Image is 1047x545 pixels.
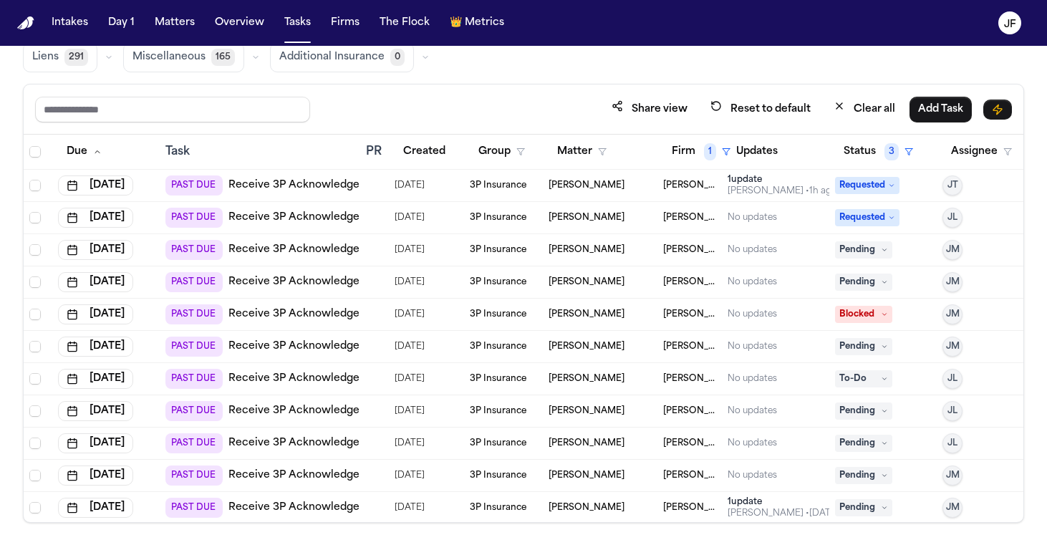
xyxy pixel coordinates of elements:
button: Tasks [279,10,317,36]
button: Liens291 [23,42,97,72]
button: Clear all [825,96,904,122]
span: 165 [211,49,235,66]
img: Finch Logo [17,16,34,30]
button: Matters [149,10,201,36]
button: Miscellaneous165 [123,42,244,72]
button: Firms [325,10,365,36]
a: Home [17,16,34,30]
button: Day 1 [102,10,140,36]
span: Additional Insurance [279,50,385,64]
button: crownMetrics [444,10,510,36]
button: Add Task [910,97,972,122]
span: Miscellaneous [132,50,206,64]
button: Additional Insurance0 [270,42,414,72]
span: Liens [32,50,59,64]
button: Overview [209,10,270,36]
button: Share view [603,96,696,122]
button: Intakes [46,10,94,36]
span: 0 [390,49,405,66]
span: 291 [64,49,88,66]
button: Reset to default [702,96,819,122]
button: Immediate Task [983,100,1012,120]
button: The Flock [374,10,435,36]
